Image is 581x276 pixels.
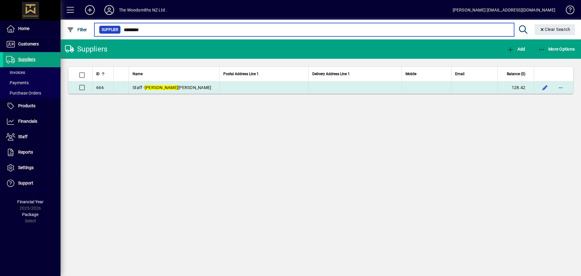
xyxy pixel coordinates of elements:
[538,47,575,52] span: More Options
[3,78,61,88] a: Payments
[6,80,29,85] span: Payments
[3,88,61,98] a: Purchase Orders
[535,24,575,35] button: Clear
[133,71,216,77] div: Name
[561,1,573,21] a: Knowledge Base
[453,5,555,15] div: [PERSON_NAME] [EMAIL_ADDRESS][DOMAIN_NAME]
[96,85,104,90] span: 666
[455,71,494,77] div: Email
[405,71,416,77] span: Mobile
[3,67,61,78] a: Invoices
[65,24,89,35] button: Filter
[6,91,41,95] span: Purchase Orders
[18,26,29,31] span: Home
[18,181,33,185] span: Support
[3,176,61,191] a: Support
[6,70,25,75] span: Invoices
[3,98,61,114] a: Products
[505,44,527,55] button: Add
[96,71,110,77] div: ID
[3,129,61,145] a: Staff
[455,71,464,77] span: Email
[556,83,566,92] button: More options
[67,27,87,32] span: Filter
[18,42,39,46] span: Customers
[133,71,143,77] span: Name
[18,119,37,124] span: Financials
[540,27,570,32] span: Clear Search
[18,165,34,170] span: Settings
[3,145,61,160] a: Reports
[133,85,211,90] span: Staff - [PERSON_NAME]
[145,85,178,90] em: [PERSON_NAME]
[3,160,61,175] a: Settings
[3,114,61,129] a: Financials
[501,71,531,77] div: Balance ($)
[102,27,118,33] span: Supplier
[312,71,350,77] span: Delivery Address Line 1
[18,134,28,139] span: Staff
[18,103,35,108] span: Products
[96,71,100,77] span: ID
[3,37,61,52] a: Customers
[65,44,107,54] div: Suppliers
[18,57,35,62] span: Suppliers
[223,71,259,77] span: Postal Address Line 1
[507,47,525,52] span: Add
[17,199,44,204] span: Financial Year
[405,71,448,77] div: Mobile
[119,5,167,15] div: The Woodsmiths NZ Ltd .
[18,150,33,155] span: Reports
[540,83,550,92] button: Edit
[80,5,100,15] button: Add
[22,212,38,217] span: Package
[507,71,525,77] span: Balance ($)
[100,5,119,15] button: Profile
[497,81,534,94] td: 128.42
[3,21,61,36] a: Home
[537,44,576,55] button: More Options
